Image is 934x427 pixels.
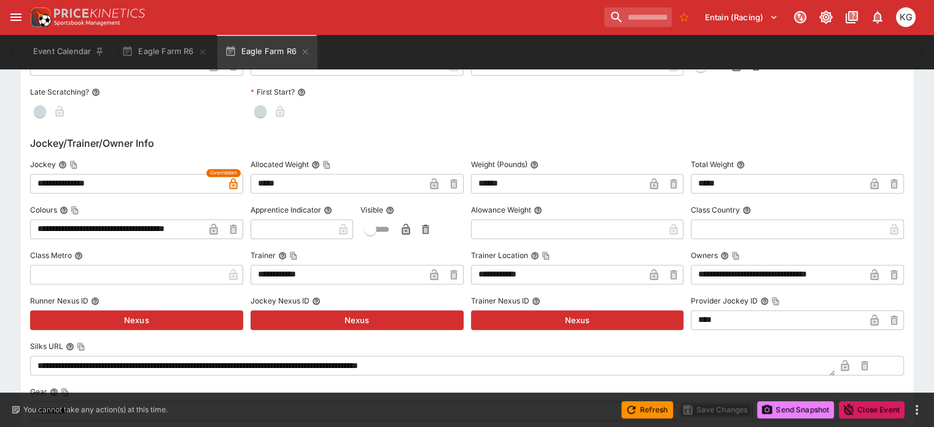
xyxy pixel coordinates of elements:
button: Allocated WeightCopy To Clipboard [311,160,320,169]
button: No Bookmarks [674,7,694,27]
p: Provider Jockey ID [691,296,758,306]
p: Class Metro [30,250,72,261]
input: search [604,7,672,27]
button: Toggle light/dark mode [815,6,837,28]
button: Copy To Clipboard [542,251,550,260]
button: Copy To Clipboard [771,297,780,305]
p: Runner Nexus ID [30,296,88,306]
p: Apprentice Indicator [251,205,321,215]
img: PriceKinetics Logo [27,5,52,29]
p: Owners [691,250,718,261]
h6: Jockey/Trainer/Owner Info [30,136,904,151]
p: Silks URL [30,341,63,351]
button: Copy To Clipboard [69,160,78,169]
button: Silks URLCopy To Clipboard [66,342,74,351]
button: Provider Jockey IDCopy To Clipboard [760,297,769,305]
div: Kevin Gutschlag [896,7,916,27]
button: Alowance Weight [534,206,542,214]
p: Allocated Weight [251,159,309,170]
p: You cannot take any action(s) at this time. [23,404,168,415]
p: Total Weight [691,159,734,170]
p: Class Country [691,205,740,215]
button: Late Scratching? [91,88,100,96]
button: Copy To Clipboard [77,342,85,351]
p: Trainer [251,250,276,261]
button: Refresh [621,401,673,418]
button: GearCopy To Clipboard [50,388,58,396]
button: more [909,402,924,417]
p: Trainer Nexus ID [471,296,529,306]
button: Kevin Gutschlag [892,4,919,31]
button: Class Country [742,206,751,214]
button: open drawer [5,6,27,28]
button: Notifications [866,6,889,28]
button: Visible [386,206,394,214]
button: JockeyCopy To Clipboard [58,160,67,169]
button: Weight (Pounds) [530,160,539,169]
button: Jockey Nexus ID [312,297,321,305]
button: Copy To Clipboard [71,206,79,214]
img: Sportsbook Management [54,20,120,26]
button: Copy To Clipboard [322,160,331,169]
button: Copy To Clipboard [61,388,69,396]
button: OwnersCopy To Clipboard [720,251,729,260]
p: First Start? [251,87,295,97]
button: Nexus [471,310,684,330]
button: Event Calendar [26,34,112,69]
button: Documentation [841,6,863,28]
p: Alowance Weight [471,205,531,215]
p: Trainer Location [471,250,528,261]
p: Jockey Nexus ID [251,296,309,306]
button: Close Event [839,401,905,418]
p: Jockey [30,159,56,170]
button: Connected to PK [789,6,811,28]
button: Copy To Clipboard [289,251,298,260]
button: Eagle Farm R6 [217,34,317,69]
button: Eagle Farm R6 [114,34,214,69]
button: Apprentice Indicator [324,206,332,214]
button: Runner Nexus ID [91,297,99,305]
span: Overridden [210,169,237,177]
button: Total Weight [736,160,745,169]
img: PriceKinetics [54,9,145,18]
p: Weight (Pounds) [471,159,527,170]
button: First Start? [297,88,306,96]
button: Select Tenant [698,7,785,27]
button: Class Metro [74,251,83,260]
button: Send Snapshot [757,401,834,418]
p: Late Scratching? [30,87,89,97]
p: Colours [30,205,57,215]
button: ColoursCopy To Clipboard [60,206,68,214]
button: Trainer LocationCopy To Clipboard [531,251,539,260]
button: Nexus [251,310,464,330]
p: Gear [30,386,47,397]
button: Copy To Clipboard [731,251,740,260]
button: Nexus [30,310,243,330]
button: Trainer Nexus ID [532,297,540,305]
button: TrainerCopy To Clipboard [278,251,287,260]
p: Visible [360,205,383,215]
